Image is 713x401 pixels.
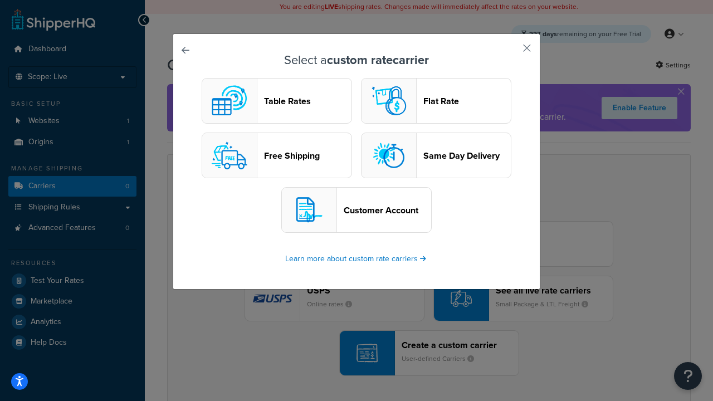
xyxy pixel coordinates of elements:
header: Customer Account [344,205,431,216]
img: free logo [207,133,252,178]
button: sameday logoSame Day Delivery [361,133,511,178]
img: customerAccount logo [287,188,331,232]
h3: Select a [201,53,512,67]
a: Learn more about custom rate carriers [285,253,428,265]
button: custom logoTable Rates [202,78,352,124]
img: custom logo [207,79,252,123]
header: Flat Rate [423,96,511,106]
img: flat logo [367,79,411,123]
button: flat logoFlat Rate [361,78,511,124]
button: customerAccount logoCustomer Account [281,187,432,233]
button: free logoFree Shipping [202,133,352,178]
header: Table Rates [264,96,351,106]
header: Free Shipping [264,150,351,161]
img: sameday logo [367,133,411,178]
strong: custom rate carrier [327,51,429,69]
header: Same Day Delivery [423,150,511,161]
